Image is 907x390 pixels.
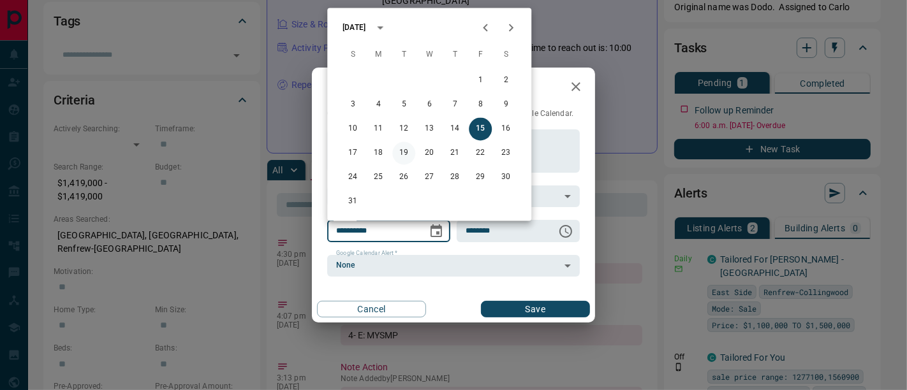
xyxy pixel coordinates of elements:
[367,166,390,189] button: 25
[392,43,415,68] span: Tuesday
[418,43,441,68] span: Wednesday
[469,43,492,68] span: Friday
[494,69,517,92] button: 2
[494,142,517,165] button: 23
[418,166,441,189] button: 27
[367,118,390,141] button: 11
[341,94,364,117] button: 3
[443,43,466,68] span: Thursday
[392,166,415,189] button: 26
[392,94,415,117] button: 5
[418,94,441,117] button: 6
[418,142,441,165] button: 20
[424,219,449,244] button: Choose date, selected date is Aug 15, 2025
[392,142,415,165] button: 19
[343,22,365,34] div: [DATE]
[469,142,492,165] button: 22
[341,191,364,213] button: 31
[494,94,517,117] button: 9
[469,94,492,117] button: 8
[494,43,517,68] span: Saturday
[494,166,517,189] button: 30
[418,118,441,141] button: 13
[341,166,364,189] button: 24
[317,301,426,317] button: Cancel
[553,219,579,244] button: Choose time, selected time is 6:00 AM
[494,118,517,141] button: 16
[443,118,466,141] button: 14
[341,118,364,141] button: 10
[369,17,391,39] button: calendar view is open, switch to year view
[341,142,364,165] button: 17
[312,68,395,108] h2: Edit Task
[367,142,390,165] button: 18
[469,69,492,92] button: 1
[443,142,466,165] button: 21
[367,94,390,117] button: 4
[481,301,590,317] button: Save
[443,166,466,189] button: 28
[336,249,397,257] label: Google Calendar Alert
[469,118,492,141] button: 15
[443,94,466,117] button: 7
[392,118,415,141] button: 12
[498,15,524,41] button: Next month
[473,15,498,41] button: Previous month
[469,166,492,189] button: 29
[367,43,390,68] span: Monday
[327,255,580,277] div: None
[341,43,364,68] span: Sunday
